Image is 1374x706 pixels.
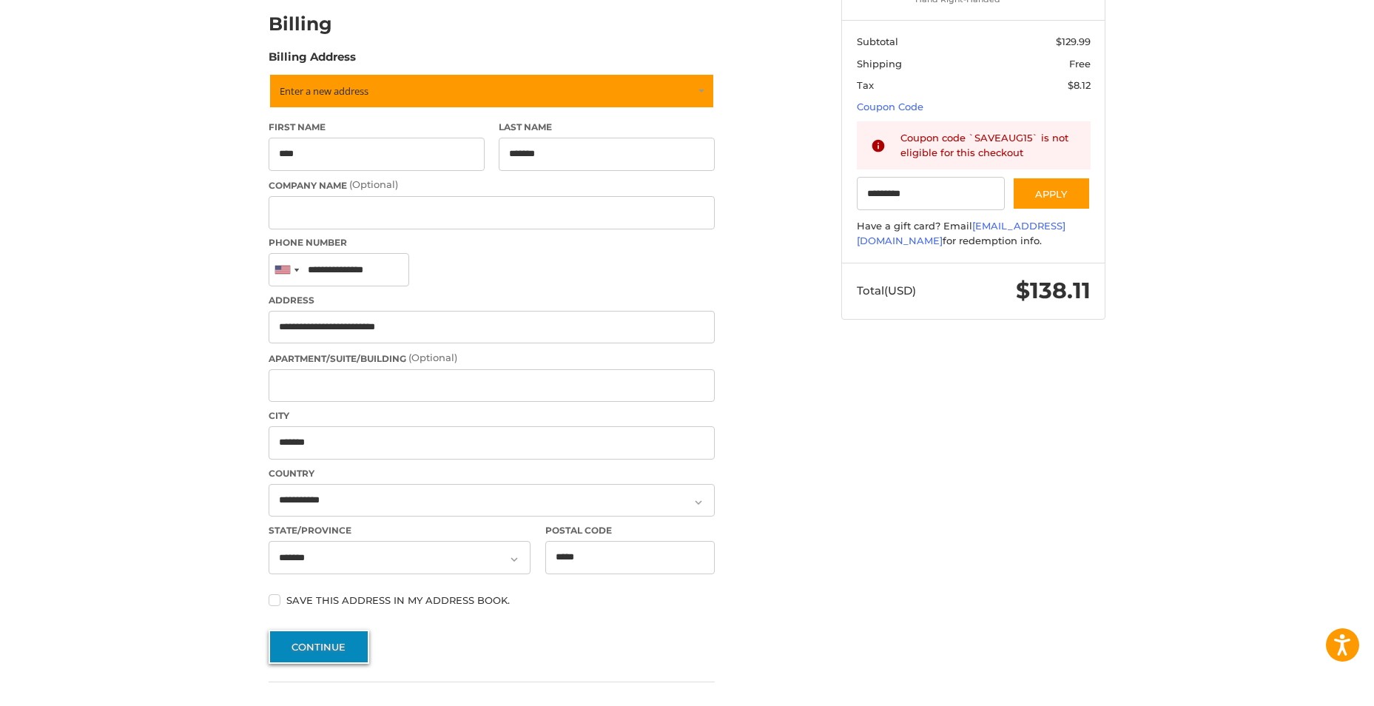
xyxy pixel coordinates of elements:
[545,524,715,537] label: Postal Code
[857,79,874,91] span: Tax
[280,84,368,98] span: Enter a new address
[857,220,1065,246] a: [EMAIL_ADDRESS][DOMAIN_NAME]
[269,594,715,606] label: Save this address in my address book.
[269,13,355,36] h2: Billing
[900,131,1077,160] div: Coupon code `SAVEAUG15` is not eligible for this checkout
[1056,36,1091,47] span: $129.99
[1012,177,1091,210] button: Apply
[349,178,398,190] small: (Optional)
[1016,277,1091,304] span: $138.11
[1069,58,1091,70] span: Free
[269,254,303,286] div: United States: +1
[269,630,369,664] button: Continue
[1252,666,1374,706] iframe: Google Customer Reviews
[269,49,356,73] legend: Billing Address
[269,294,715,307] label: Address
[1068,79,1091,91] span: $8.12
[269,178,715,192] label: Company Name
[269,524,531,537] label: State/Province
[269,467,715,480] label: Country
[857,58,902,70] span: Shipping
[857,101,923,112] a: Coupon Code
[857,219,1091,248] div: Have a gift card? Email for redemption info.
[269,121,485,134] label: First Name
[499,121,715,134] label: Last Name
[857,177,1006,210] input: Gift Certificate or Coupon Code
[269,351,715,366] label: Apartment/Suite/Building
[269,409,715,423] label: City
[857,283,916,297] span: Total (USD)
[408,352,457,363] small: (Optional)
[269,236,715,249] label: Phone Number
[269,73,715,109] a: Enter or select a different address
[857,36,898,47] span: Subtotal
